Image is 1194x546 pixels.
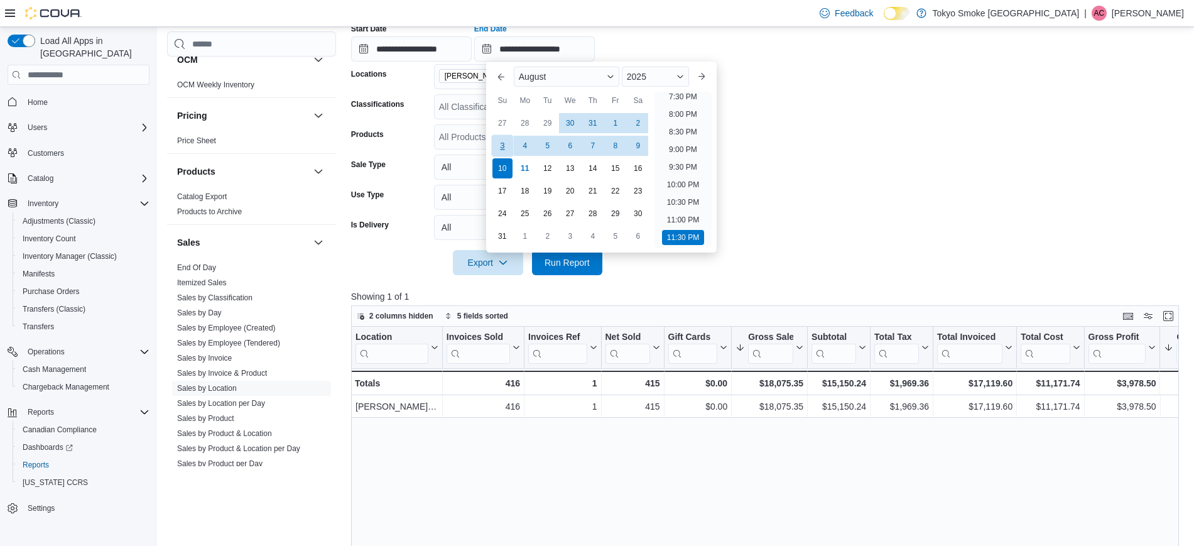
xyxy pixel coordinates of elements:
label: End Date [474,24,507,34]
div: $0.00 [668,376,727,391]
a: [US_STATE] CCRS [18,475,93,490]
span: Settings [28,503,55,513]
button: Catalog [23,171,58,186]
a: Sales by Employee (Created) [177,324,276,332]
span: Chargeback Management [23,382,109,392]
button: Settings [3,499,155,517]
li: 8:00 PM [664,107,702,122]
span: Adjustments (Classic) [18,214,149,229]
div: day-30 [628,204,648,224]
label: Start Date [351,24,387,34]
li: 9:00 PM [664,142,702,157]
div: day-15 [605,158,626,178]
div: $11,171.74 [1021,376,1080,391]
div: Invoices Ref [528,332,587,344]
a: Dashboards [13,439,155,456]
button: Home [3,92,155,111]
div: day-30 [560,113,580,133]
div: day-4 [515,136,535,156]
button: All [434,185,602,210]
span: Inventory Count [18,231,149,246]
div: $17,119.60 [937,376,1012,391]
span: Catalog [23,171,149,186]
span: AC [1094,6,1105,21]
span: Sales by Employee (Tendered) [177,338,280,348]
div: day-3 [491,135,513,157]
div: Tu [538,90,558,111]
li: 10:30 PM [662,195,704,210]
button: Reports [3,403,155,421]
div: Total Tax [874,332,919,344]
div: day-6 [560,136,580,156]
div: day-31 [583,113,603,133]
div: [PERSON_NAME] [PERSON_NAME] [355,400,438,415]
span: Inventory Manager (Classic) [23,251,117,261]
div: Location [355,332,428,344]
button: All [434,155,602,180]
button: Export [453,250,523,275]
button: Gross Profit [1088,332,1156,364]
a: Sales by Product & Location per Day [177,444,300,453]
span: Itemized Sales [177,278,227,288]
div: Total Invoiced [937,332,1002,344]
label: Use Type [351,190,384,200]
div: day-19 [538,181,558,201]
p: Tokyo Smoke [GEOGRAPHIC_DATA] [933,6,1080,21]
div: Total Cost [1021,332,1070,344]
span: Catalog Export [177,192,227,202]
span: Canadian Compliance [23,425,97,435]
span: Reports [28,407,54,417]
div: day-29 [538,113,558,133]
button: Chargeback Management [13,378,155,396]
span: OCM Weekly Inventory [177,80,254,90]
label: Sale Type [351,160,386,170]
span: Catalog [28,173,53,183]
span: Inventory Manager (Classic) [18,249,149,264]
a: Sales by Product per Day [177,459,263,468]
a: Chargeback Management [18,379,114,395]
div: day-27 [560,204,580,224]
div: day-21 [583,181,603,201]
div: $15,150.24 [811,376,866,391]
button: Canadian Compliance [13,421,155,439]
button: Total Cost [1021,332,1080,364]
li: 11:30 PM [662,230,704,245]
input: Dark Mode [884,7,910,20]
span: Users [23,120,149,135]
div: day-27 [492,113,513,133]
button: Invoices Sold [447,332,520,364]
span: End Of Day [177,263,216,273]
p: | [1084,6,1087,21]
div: Total Invoiced [937,332,1002,364]
span: Load All Apps in [GEOGRAPHIC_DATA] [35,35,149,60]
span: Reports [23,460,49,470]
p: Showing 1 of 1 [351,290,1188,303]
button: Keyboard shortcuts [1121,308,1136,324]
div: day-26 [538,204,558,224]
div: day-2 [628,113,648,133]
button: Next month [692,67,712,87]
a: Price Sheet [177,136,216,145]
div: 1 [528,376,597,391]
div: Sa [628,90,648,111]
span: Purchase Orders [18,284,149,299]
button: Net Sold [605,332,659,364]
button: Customers [3,144,155,162]
span: Transfers (Classic) [18,302,149,317]
div: 415 [605,376,659,391]
span: Products to Archive [177,207,242,217]
button: All [434,215,602,240]
button: Reports [23,405,59,420]
li: 8:30 PM [664,124,702,139]
div: Button. Open the year selector. 2025 is currently selected. [622,67,689,87]
div: 415 [605,400,659,415]
a: Catalog Export [177,192,227,201]
div: $3,978.50 [1088,400,1156,415]
span: Customers [28,148,64,158]
span: Operations [28,347,65,357]
div: Invoices Sold [447,332,510,364]
div: Products [167,189,336,224]
span: Sales by Location per Day [177,398,265,408]
div: 1 [528,400,597,415]
div: Su [492,90,513,111]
